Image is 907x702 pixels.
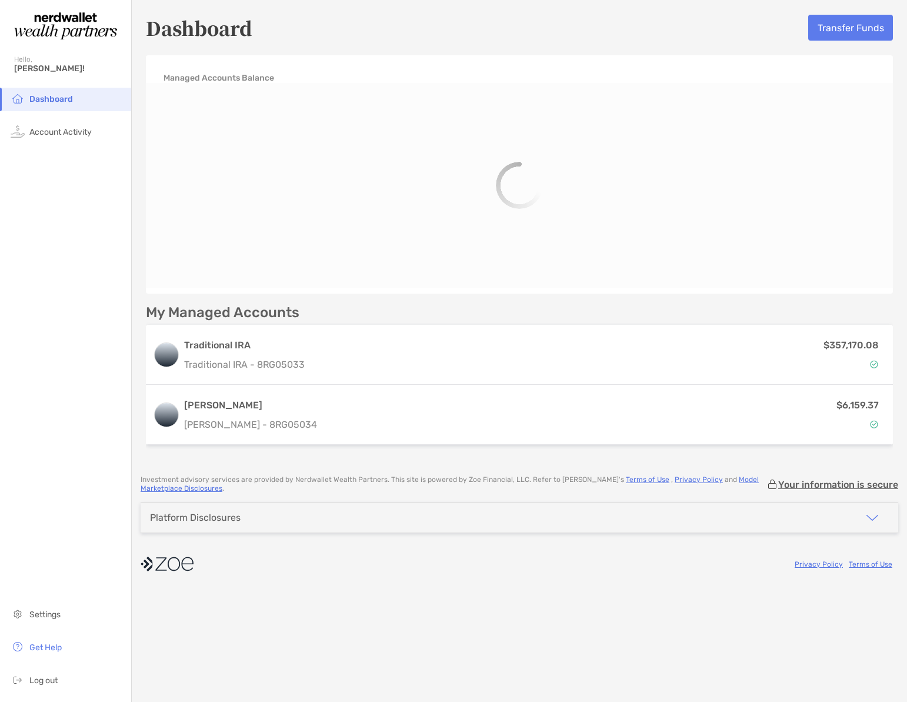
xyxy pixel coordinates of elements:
[11,640,25,654] img: get-help icon
[29,610,61,620] span: Settings
[146,305,299,320] p: My Managed Accounts
[29,643,62,653] span: Get Help
[11,673,25,687] img: logout icon
[155,403,178,427] img: logo account
[150,512,241,523] div: Platform Disclosures
[823,338,879,352] p: $357,170.08
[141,475,759,493] a: Model Marketplace Disclosures
[141,475,766,493] p: Investment advisory services are provided by Nerdwallet Wealth Partners . This site is powered by...
[795,560,843,568] a: Privacy Policy
[184,398,317,412] h3: [PERSON_NAME]
[626,475,669,484] a: Terms of Use
[11,607,25,621] img: settings icon
[184,338,305,352] h3: Traditional IRA
[29,676,58,686] span: Log out
[184,417,317,432] p: [PERSON_NAME] - 8RG05034
[11,124,25,138] img: activity icon
[184,357,305,372] p: Traditional IRA - 8RG05033
[146,14,252,41] h5: Dashboard
[29,127,92,137] span: Account Activity
[11,91,25,105] img: household icon
[29,94,73,104] span: Dashboard
[849,560,892,568] a: Terms of Use
[808,15,893,41] button: Transfer Funds
[870,360,878,368] img: Account Status icon
[778,479,898,490] p: Your information is secure
[164,73,274,83] h4: Managed Accounts Balance
[675,475,723,484] a: Privacy Policy
[141,551,194,577] img: company logo
[14,64,124,74] span: [PERSON_NAME]!
[865,511,879,525] img: icon arrow
[14,5,117,47] img: Zoe Logo
[155,343,178,367] img: logo account
[870,420,878,428] img: Account Status icon
[836,398,879,412] p: $6,159.37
